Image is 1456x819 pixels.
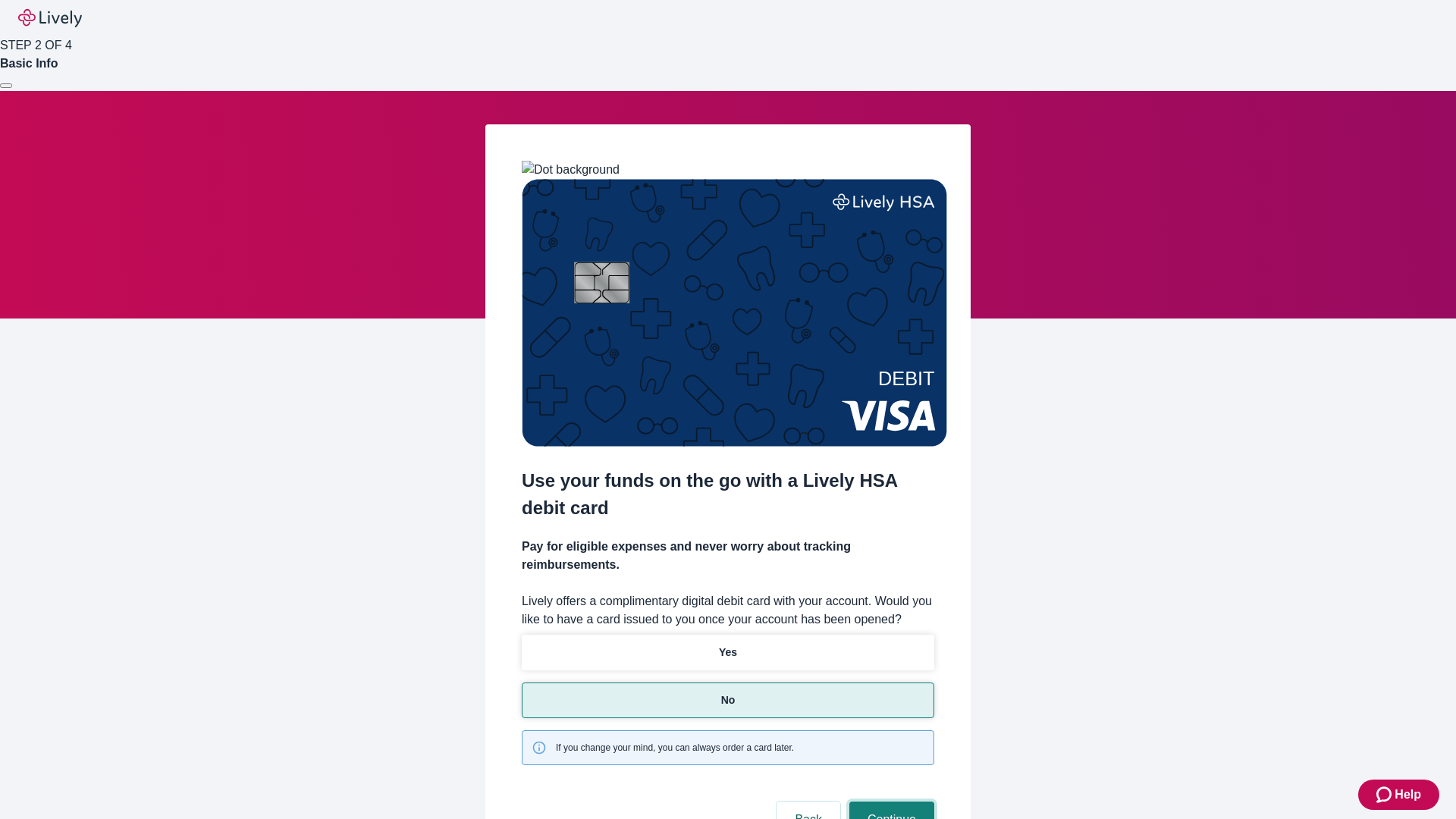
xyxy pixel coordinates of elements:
p: Yes [719,645,737,661]
h4: Pay for eligible expenses and never worry about tracking reimbursements. [522,538,934,574]
button: No [522,682,934,718]
img: Debit card [522,179,947,447]
label: Lively offers a complimentary digital debit card with your account. Would you like to have a card... [522,592,934,629]
span: If you change your mind, you can always order a card later. [556,741,794,755]
button: Yes [522,635,934,670]
span: Help [1395,786,1421,804]
p: No [721,692,736,708]
img: Dot background [522,161,620,179]
button: Zendesk support iconHelp [1358,780,1439,810]
svg: Zendesk support icon [1376,786,1395,804]
h2: Use your funds on the go with a Lively HSA debit card [522,467,934,522]
img: Lively [18,9,82,27]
